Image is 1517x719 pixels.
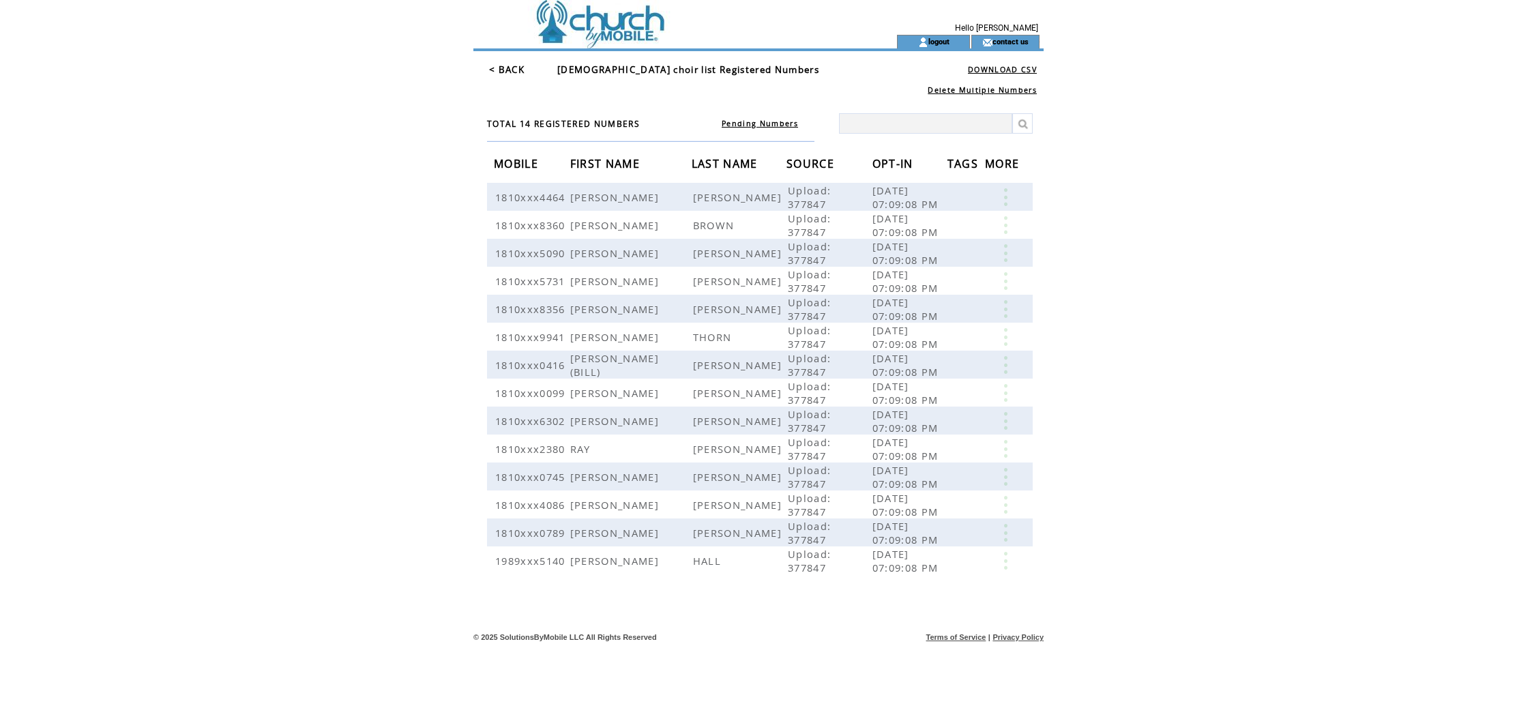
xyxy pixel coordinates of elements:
span: TOTAL 14 REGISTERED NUMBERS [487,118,640,130]
span: OPT-IN [872,153,917,178]
span: [PERSON_NAME] [693,386,785,400]
span: [PERSON_NAME] [693,498,785,512]
span: [PERSON_NAME] [693,442,785,456]
span: 1810xxx6302 [495,414,569,428]
span: SOURCE [786,153,838,178]
span: Upload: 377847 [788,351,831,379]
span: [PERSON_NAME] [570,218,662,232]
span: RAY [570,442,594,456]
span: 1810xxx0789 [495,526,569,540]
span: [PERSON_NAME] [570,526,662,540]
span: 1810xxx8360 [495,218,569,232]
a: contact us [992,37,1029,46]
span: [PERSON_NAME] [570,330,662,344]
a: SOURCE [786,159,838,167]
img: account_icon.gif [918,37,928,48]
a: < BACK [489,63,525,76]
span: LAST NAME [692,153,761,178]
span: Upload: 377847 [788,239,831,267]
span: TAGS [947,153,982,178]
a: MOBILE [494,159,542,167]
span: [DATE] 07:09:08 PM [872,184,942,211]
a: Pending Numbers [722,119,798,128]
span: [PERSON_NAME] [693,470,785,484]
a: TAGS [947,159,982,167]
span: Upload: 377847 [788,519,831,546]
img: contact_us_icon.gif [982,37,992,48]
span: [DATE] 07:09:08 PM [872,239,942,267]
span: Upload: 377847 [788,491,831,518]
span: [PERSON_NAME] [570,498,662,512]
span: [PERSON_NAME] [693,246,785,260]
span: Upload: 377847 [788,407,831,435]
span: [DATE] 07:09:08 PM [872,407,942,435]
span: [DATE] 07:09:08 PM [872,211,942,239]
span: [DATE] 07:09:08 PM [872,295,942,323]
span: Upload: 377847 [788,463,831,490]
span: Upload: 377847 [788,323,831,351]
span: [DATE] 07:09:08 PM [872,379,942,407]
span: 1810xxx2380 [495,442,569,456]
span: [PERSON_NAME] [570,302,662,316]
span: [DATE] 07:09:08 PM [872,267,942,295]
span: [PERSON_NAME] [570,190,662,204]
span: MOBILE [494,153,542,178]
a: LAST NAME [692,159,761,167]
span: [PERSON_NAME] [693,414,785,428]
span: Upload: 377847 [788,211,831,239]
span: Upload: 377847 [788,379,831,407]
span: Upload: 377847 [788,547,831,574]
a: Delete Multiple Numbers [928,85,1037,95]
span: | [988,633,990,641]
a: Terms of Service [926,633,986,641]
span: Upload: 377847 [788,267,831,295]
span: 1810xxx5731 [495,274,569,288]
a: DOWNLOAD CSV [968,65,1037,74]
span: Upload: 377847 [788,435,831,463]
a: OPT-IN [872,159,917,167]
span: [DATE] 07:09:08 PM [872,519,942,546]
span: 1989xxx5140 [495,554,569,568]
span: [PERSON_NAME] [570,414,662,428]
span: [PERSON_NAME] [570,246,662,260]
span: 1810xxx0416 [495,358,569,372]
span: HALL [693,554,724,568]
span: Upload: 377847 [788,184,831,211]
span: Upload: 377847 [788,295,831,323]
a: FIRST NAME [570,159,643,167]
span: THORN [693,330,735,344]
span: [PERSON_NAME] [693,302,785,316]
span: [PERSON_NAME] [693,190,785,204]
span: [PERSON_NAME] [570,554,662,568]
span: [PERSON_NAME] [693,358,785,372]
span: 1810xxx0745 [495,470,569,484]
span: 1810xxx0099 [495,386,569,400]
span: MORE [985,153,1022,178]
span: [DATE] 07:09:08 PM [872,463,942,490]
span: [PERSON_NAME] [693,274,785,288]
span: [PERSON_NAME] [570,470,662,484]
span: 1810xxx9941 [495,330,569,344]
span: FIRST NAME [570,153,643,178]
span: 1810xxx8356 [495,302,569,316]
span: 1810xxx5090 [495,246,569,260]
span: [PERSON_NAME] [570,386,662,400]
span: [PERSON_NAME] [570,274,662,288]
span: [DEMOGRAPHIC_DATA] choir list Registered Numbers [557,63,819,76]
span: © 2025 SolutionsByMobile LLC All Rights Reserved [473,633,657,641]
span: [DATE] 07:09:08 PM [872,351,942,379]
span: BROWN [693,218,738,232]
span: Hello [PERSON_NAME] [955,23,1038,33]
span: [DATE] 07:09:08 PM [872,435,942,463]
a: logout [928,37,949,46]
span: [DATE] 07:09:08 PM [872,491,942,518]
a: Privacy Policy [992,633,1044,641]
span: [DATE] 07:09:08 PM [872,323,942,351]
span: [PERSON_NAME] [693,526,785,540]
span: 1810xxx4464 [495,190,569,204]
span: [DATE] 07:09:08 PM [872,547,942,574]
span: [PERSON_NAME] (BILL) [570,351,659,379]
span: 1810xxx4086 [495,498,569,512]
